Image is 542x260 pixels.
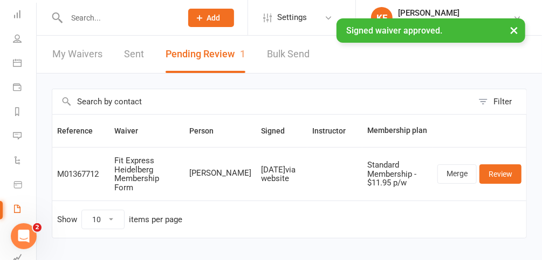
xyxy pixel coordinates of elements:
div: Fit Express Heidelberg Membership Form [114,156,180,192]
a: Payments [13,76,37,101]
a: Calendar [13,52,37,76]
th: Membership plan [362,115,433,147]
button: Signed [261,124,297,137]
button: Reference [57,124,105,137]
button: Pending Review1 [166,36,245,73]
a: My Waivers [52,36,102,73]
div: KF [371,7,393,29]
a: Dashboard [13,3,37,28]
div: Signed waiver approved. [337,18,525,43]
button: Filter [473,89,526,114]
a: Merge [437,164,477,184]
a: Product Sales [13,174,37,198]
div: items per page [129,215,182,224]
div: Show [57,210,182,229]
button: × [504,18,524,42]
span: Instructor [312,126,358,135]
span: [PERSON_NAME] [189,169,251,178]
button: Person [189,124,225,137]
div: Fit Express - [GEOGRAPHIC_DATA] [398,18,513,28]
div: Standard Membership - $11.95 p/w [367,161,428,188]
button: Add [188,9,234,27]
span: Reference [57,126,105,135]
button: Waiver [114,124,150,137]
span: Settings [277,5,307,30]
input: Search... [63,10,174,25]
div: Filter [493,95,512,108]
div: [PERSON_NAME] [398,8,513,18]
span: Add [207,14,221,22]
iframe: Intercom live chat [11,223,37,249]
span: Waiver [114,126,150,135]
input: Search by contact [52,89,473,114]
span: 1 [240,48,245,59]
span: Person [189,126,225,135]
div: [DATE] via website [261,165,303,183]
a: Sent [124,36,144,73]
span: Signed [261,126,297,135]
span: 2 [33,223,42,232]
div: M01367712 [57,170,105,179]
a: Bulk Send [267,36,310,73]
a: Reports [13,101,37,125]
a: Review [479,164,522,184]
button: Instructor [312,124,358,137]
